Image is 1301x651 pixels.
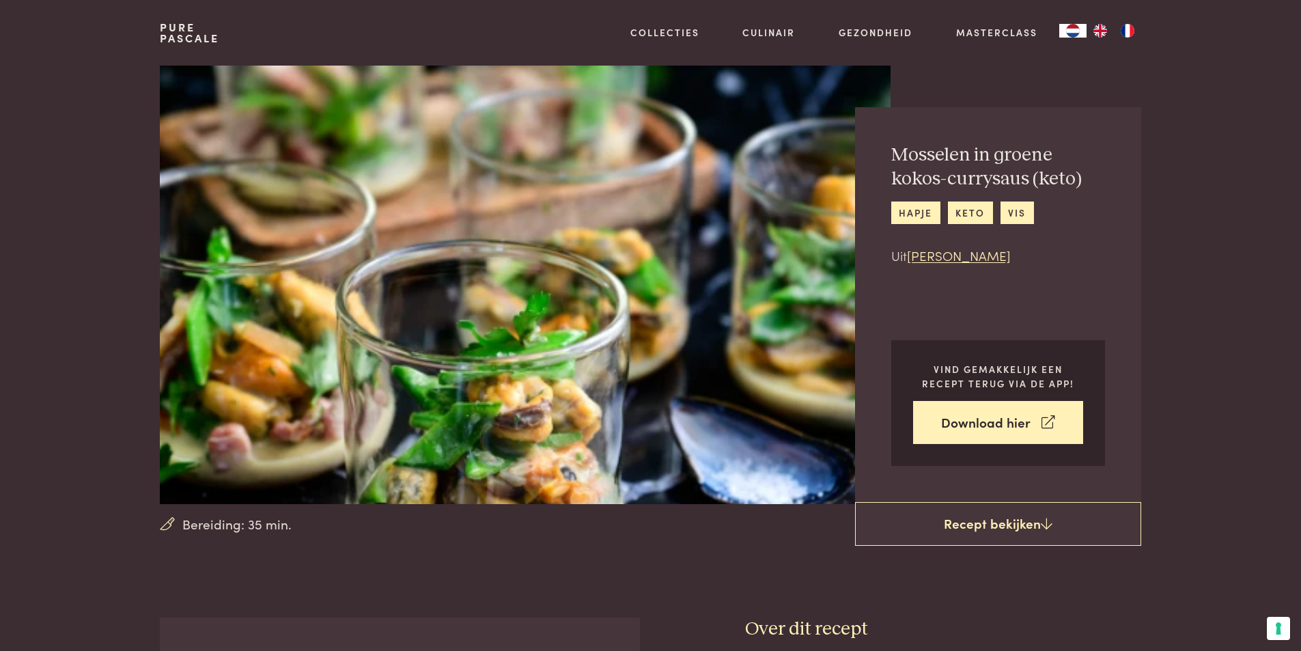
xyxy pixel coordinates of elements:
[891,202,940,224] a: hapje
[1114,24,1141,38] a: FR
[182,514,292,534] span: Bereiding: 35 min.
[160,66,890,504] img: Mosselen in groene kokos-currysaus (keto)
[948,202,993,224] a: keto
[1059,24,1141,38] aside: Language selected: Nederlands
[745,618,1141,641] h3: Over dit recept
[913,362,1083,390] p: Vind gemakkelijk een recept terug via de app!
[891,143,1105,191] h2: Mosselen in groene kokos-currysaus (keto)
[891,246,1105,266] p: Uit
[742,25,795,40] a: Culinair
[1267,617,1290,640] button: Uw voorkeuren voor toestemming voor trackingtechnologieën
[1059,24,1087,38] div: Language
[1087,24,1141,38] ul: Language list
[1001,202,1034,224] a: vis
[956,25,1037,40] a: Masterclass
[1059,24,1087,38] a: NL
[855,502,1141,546] a: Recept bekijken
[913,401,1083,444] a: Download hier
[1087,24,1114,38] a: EN
[839,25,912,40] a: Gezondheid
[160,22,219,44] a: PurePascale
[907,246,1011,264] a: [PERSON_NAME]
[630,25,699,40] a: Collecties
